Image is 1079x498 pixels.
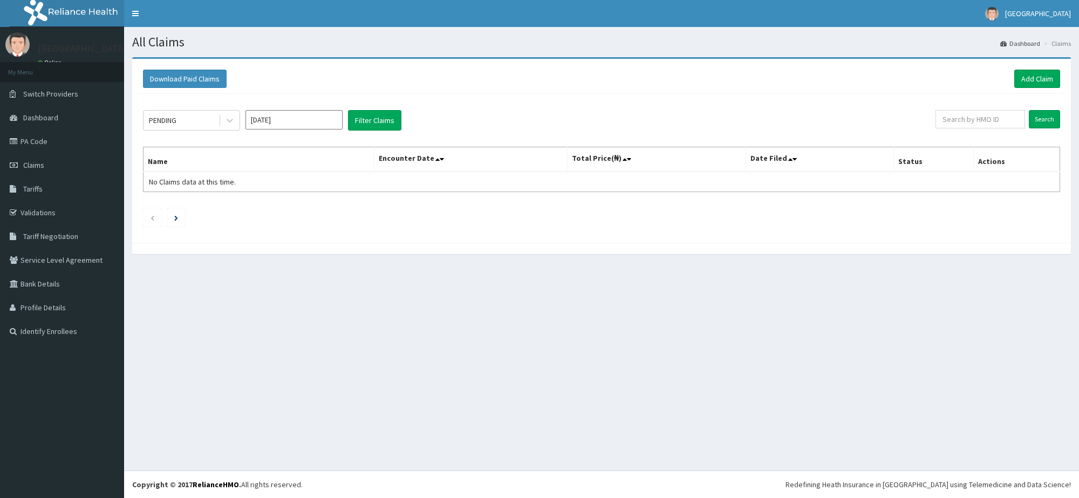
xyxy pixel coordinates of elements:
a: Add Claim [1014,70,1060,88]
a: Previous page [150,213,155,222]
h1: All Claims [132,35,1071,49]
input: Search by HMO ID [935,110,1025,128]
span: Dashboard [23,113,58,122]
span: Tariff Negotiation [23,231,78,241]
input: Select Month and Year [245,110,343,129]
th: Total Price(₦) [567,147,746,172]
span: No Claims data at this time. [149,177,236,187]
span: Claims [23,160,44,170]
button: Filter Claims [348,110,401,131]
th: Status [894,147,974,172]
span: Tariffs [23,184,43,194]
div: PENDING [149,115,176,126]
a: RelianceHMO [193,480,239,489]
footer: All rights reserved. [124,470,1079,498]
span: [GEOGRAPHIC_DATA] [1005,9,1071,18]
th: Encounter Date [374,147,568,172]
a: Dashboard [1000,39,1040,48]
th: Actions [974,147,1060,172]
img: User Image [985,7,999,21]
a: Online [38,59,64,66]
th: Date Filed [746,147,894,172]
li: Claims [1041,39,1071,48]
th: Name [144,147,374,172]
a: Next page [174,213,178,222]
button: Download Paid Claims [143,70,227,88]
img: User Image [5,32,30,57]
div: Redefining Heath Insurance in [GEOGRAPHIC_DATA] using Telemedicine and Data Science! [786,479,1071,490]
span: Switch Providers [23,89,78,99]
strong: Copyright © 2017 . [132,480,241,489]
p: [GEOGRAPHIC_DATA] [38,44,127,53]
input: Search [1029,110,1060,128]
